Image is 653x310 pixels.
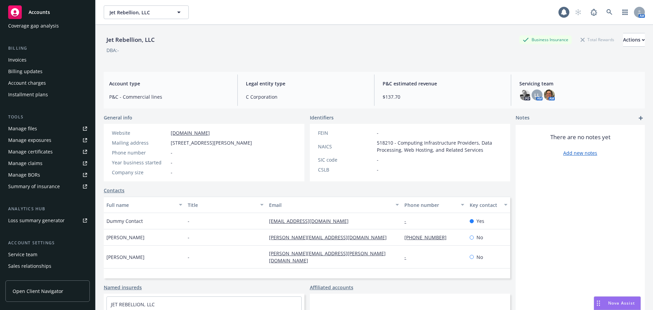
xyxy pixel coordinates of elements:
span: Legal entity type [246,80,366,87]
button: Key contact [467,197,510,213]
span: Dummy Contact [106,217,143,225]
a: Manage claims [5,158,90,169]
a: [EMAIL_ADDRESS][DOMAIN_NAME] [269,218,354,224]
a: Contacts [104,187,124,194]
span: There are no notes yet [550,133,610,141]
span: C Corporation [246,93,366,100]
span: No [476,254,483,261]
a: Summary of insurance [5,181,90,192]
button: Actions [623,33,645,47]
span: Accounts [29,10,50,15]
a: Switch app [618,5,632,19]
div: Manage exposures [8,135,51,146]
span: - [377,129,379,136]
div: Website [112,129,168,136]
a: Start snowing [571,5,585,19]
button: Full name [104,197,185,213]
div: Business Insurance [519,35,572,44]
div: Actions [623,33,645,46]
span: [PERSON_NAME] [106,234,145,241]
a: Installment plans [5,89,90,100]
div: Manage certificates [8,146,53,157]
span: $137.70 [383,93,503,100]
a: Service team [5,249,90,260]
a: Manage files [5,123,90,134]
div: Key contact [470,201,500,209]
div: Company size [112,169,168,176]
span: Jet Rebellion, LLC [110,9,168,16]
div: Analytics hub [5,206,90,212]
div: NAICS [318,143,374,150]
span: - [188,217,189,225]
span: General info [104,114,132,121]
span: Open Client Navigator [13,288,63,295]
span: Notes [516,114,530,122]
div: Manage claims [8,158,43,169]
a: - [404,254,412,260]
div: Manage files [8,123,37,134]
div: FEIN [318,129,374,136]
span: - [188,254,189,261]
a: JET REBELLION, LLC [111,301,155,308]
span: Servicing team [519,80,639,87]
a: Manage exposures [5,135,90,146]
div: CSLB [318,166,374,173]
span: - [377,166,379,173]
a: Named insureds [104,284,142,291]
span: 518210 - Computing Infrastructure Providers, Data Processing, Web Hosting, and Related Services [377,139,502,153]
a: [PHONE_NUMBER] [404,234,452,241]
div: Manage BORs [8,169,40,180]
button: Jet Rebellion, LLC [104,5,189,19]
a: - [404,218,412,224]
span: - [188,234,189,241]
a: Accounts [5,3,90,22]
div: Service team [8,249,37,260]
span: LL [534,92,540,99]
div: Phone number [404,201,456,209]
div: DBA: - [106,47,119,54]
div: Related accounts [8,272,47,283]
div: Email [269,201,391,209]
div: Phone number [112,149,168,156]
a: Report a Bug [587,5,601,19]
a: [PERSON_NAME][EMAIL_ADDRESS][PERSON_NAME][DOMAIN_NAME] [269,250,386,264]
span: Identifiers [310,114,334,121]
div: Coverage gap analysis [8,20,59,31]
span: - [171,169,172,176]
div: Sales relationships [8,261,51,272]
span: Nova Assist [608,300,635,306]
span: - [377,156,379,163]
a: Loss summary generator [5,215,90,226]
a: Add new notes [563,149,597,157]
a: Related accounts [5,272,90,283]
div: Drag to move [594,297,603,310]
a: [PERSON_NAME][EMAIL_ADDRESS][DOMAIN_NAME] [269,234,392,241]
a: add [637,114,645,122]
div: SIC code [318,156,374,163]
div: Account charges [8,78,46,88]
div: Installment plans [8,89,48,100]
span: P&C - Commercial lines [109,93,229,100]
span: Account type [109,80,229,87]
span: Yes [476,217,484,225]
div: Total Rewards [577,35,618,44]
span: [STREET_ADDRESS][PERSON_NAME] [171,139,252,146]
a: Manage BORs [5,169,90,180]
span: No [476,234,483,241]
div: Jet Rebellion, LLC [104,35,157,44]
a: Affiliated accounts [310,284,353,291]
div: Tools [5,114,90,120]
div: Billing updates [8,66,43,77]
img: photo [544,89,555,100]
button: Email [266,197,402,213]
button: Nova Assist [594,296,641,310]
a: Invoices [5,54,90,65]
a: Account charges [5,78,90,88]
a: Sales relationships [5,261,90,272]
span: P&C estimated revenue [383,80,503,87]
div: Account settings [5,240,90,246]
a: Coverage gap analysis [5,20,90,31]
img: photo [519,89,530,100]
div: Year business started [112,159,168,166]
button: Title [185,197,266,213]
